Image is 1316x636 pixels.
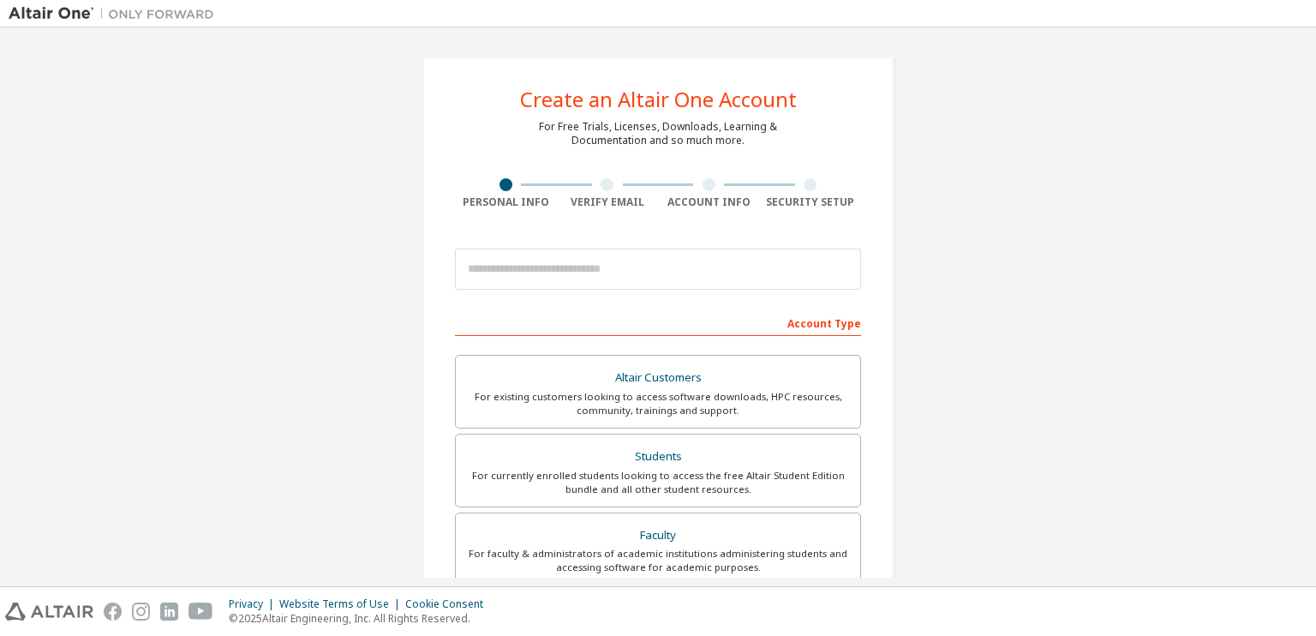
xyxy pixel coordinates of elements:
[160,603,178,621] img: linkedin.svg
[466,469,850,496] div: For currently enrolled students looking to access the free Altair Student Edition bundle and all ...
[9,5,223,22] img: Altair One
[405,597,493,611] div: Cookie Consent
[539,120,777,147] div: For Free Trials, Licenses, Downloads, Learning & Documentation and so much more.
[229,597,279,611] div: Privacy
[455,195,557,209] div: Personal Info
[188,603,213,621] img: youtube.svg
[5,603,93,621] img: altair_logo.svg
[658,195,760,209] div: Account Info
[466,445,850,469] div: Students
[760,195,862,209] div: Security Setup
[520,89,797,110] div: Create an Altair One Account
[466,547,850,574] div: For faculty & administrators of academic institutions administering students and accessing softwa...
[466,524,850,548] div: Faculty
[104,603,122,621] img: facebook.svg
[557,195,659,209] div: Verify Email
[229,611,493,626] p: © 2025 Altair Engineering, Inc. All Rights Reserved.
[466,390,850,417] div: For existing customers looking to access software downloads, HPC resources, community, trainings ...
[279,597,405,611] div: Website Terms of Use
[132,603,150,621] img: instagram.svg
[466,366,850,390] div: Altair Customers
[455,309,861,336] div: Account Type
